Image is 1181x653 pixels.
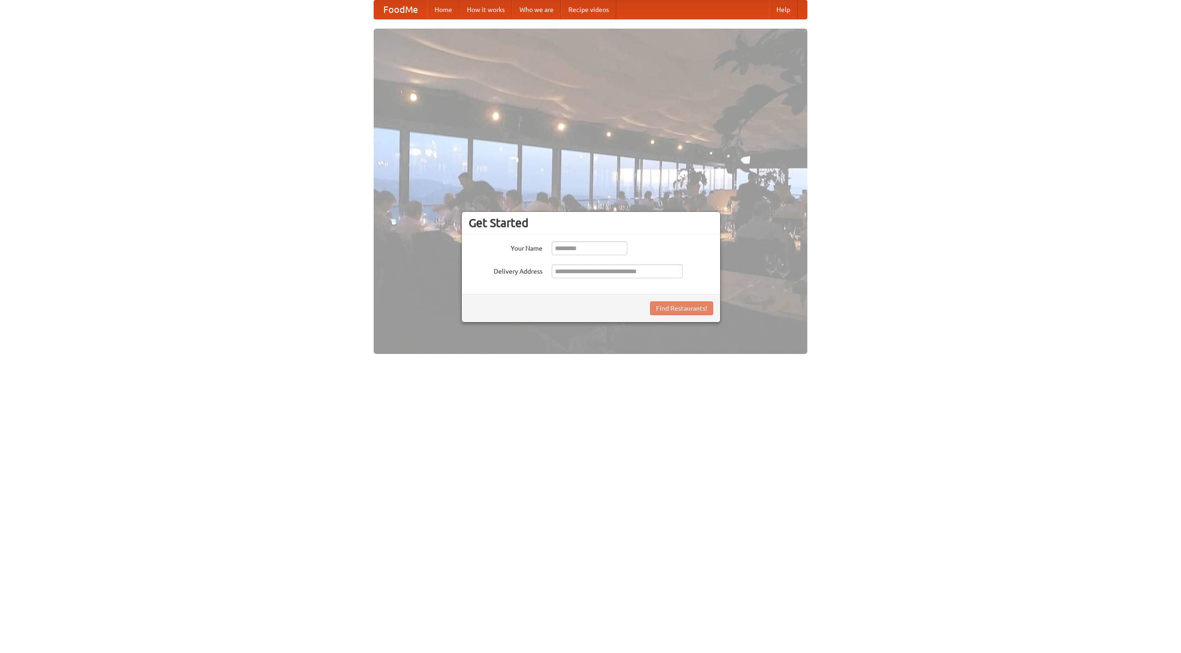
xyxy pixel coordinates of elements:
a: Who we are [512,0,561,19]
h3: Get Started [469,216,713,230]
label: Your Name [469,241,543,253]
a: Recipe videos [561,0,616,19]
a: Home [427,0,459,19]
button: Find Restaurants! [650,301,713,315]
a: FoodMe [374,0,427,19]
a: Help [769,0,798,19]
a: How it works [459,0,512,19]
label: Delivery Address [469,264,543,276]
